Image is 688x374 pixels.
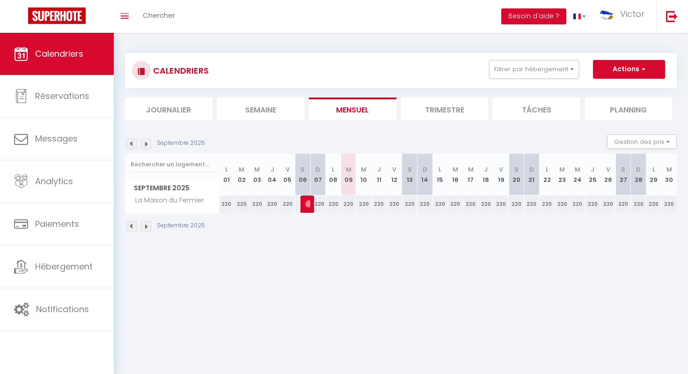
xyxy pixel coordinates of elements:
[546,165,549,174] abbr: L
[35,90,89,102] span: Réservations
[310,154,326,195] th: 07
[570,154,586,195] th: 24
[35,48,83,60] span: Calendriers
[666,10,678,22] img: logout
[493,195,509,213] div: 220
[264,154,280,195] th: 04
[493,154,509,195] th: 19
[478,154,494,195] th: 18
[125,181,219,195] span: Septembre 2025
[652,165,655,174] abbr: L
[234,195,249,213] div: 220
[514,165,519,174] abbr: S
[361,165,366,174] abbr: M
[570,195,586,213] div: 220
[585,97,673,120] li: Planning
[254,165,260,174] abbr: M
[555,154,570,195] th: 23
[125,97,212,120] li: Journalier
[219,154,234,195] th: 01
[356,154,372,195] th: 10
[439,165,441,174] abbr: L
[524,195,540,213] div: 220
[341,195,356,213] div: 220
[285,165,290,174] abbr: V
[661,195,677,213] div: 220
[280,195,295,213] div: 220
[585,195,600,213] div: 220
[377,165,381,174] abbr: J
[143,10,175,20] span: Chercher
[600,195,616,213] div: 220
[28,7,86,24] img: Super Booking
[432,154,448,195] th: 15
[372,195,387,213] div: 220
[127,195,206,206] span: La Maison du Fermier
[501,8,566,24] button: Besoin d'aide ?
[332,165,335,174] abbr: L
[529,165,534,174] abbr: D
[219,195,234,213] div: 220
[356,195,372,213] div: 220
[606,165,610,174] abbr: V
[326,154,341,195] th: 08
[131,156,213,173] input: Rechercher un logement...
[295,154,311,195] th: 06
[157,221,205,230] p: Septembre 2025
[484,165,488,174] abbr: J
[417,195,432,213] div: 220
[402,195,417,213] div: 220
[646,195,662,213] div: 220
[621,165,625,174] abbr: S
[607,135,677,149] button: Gestion des prix
[575,165,580,174] abbr: M
[310,195,326,213] div: 220
[499,165,503,174] abbr: V
[463,154,478,195] th: 17
[478,195,494,213] div: 220
[600,9,614,19] img: ...
[326,195,341,213] div: 220
[631,154,646,195] th: 28
[157,139,205,148] p: Septembre 2025
[372,154,387,195] th: 11
[453,165,458,174] abbr: M
[559,165,565,174] abbr: M
[432,195,448,213] div: 220
[7,4,36,32] button: Ouvrir le widget de chat LiveChat
[489,60,579,79] button: Filtrer par hébergement
[615,154,631,195] th: 27
[280,154,295,195] th: 05
[615,195,631,213] div: 220
[151,60,209,81] h3: CALENDRIERS
[636,165,641,174] abbr: D
[509,154,524,195] th: 20
[463,195,478,213] div: 220
[315,165,320,174] abbr: D
[539,154,555,195] th: 22
[402,154,417,195] th: 13
[341,154,356,195] th: 09
[36,303,89,315] span: Notifications
[387,195,402,213] div: 220
[264,195,280,213] div: 220
[300,165,305,174] abbr: S
[524,154,540,195] th: 21
[666,165,672,174] abbr: M
[631,195,646,213] div: 220
[392,165,396,174] abbr: V
[35,175,73,187] span: Analytics
[593,60,665,79] button: Actions
[346,165,351,174] abbr: M
[585,154,600,195] th: 25
[401,97,489,120] li: Trimestre
[217,97,305,120] li: Semaine
[35,133,78,144] span: Messages
[249,195,265,213] div: 220
[309,97,396,120] li: Mensuel
[468,165,474,174] abbr: M
[271,165,274,174] abbr: J
[35,261,93,272] span: Hébergement
[448,195,463,213] div: 220
[448,154,463,195] th: 16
